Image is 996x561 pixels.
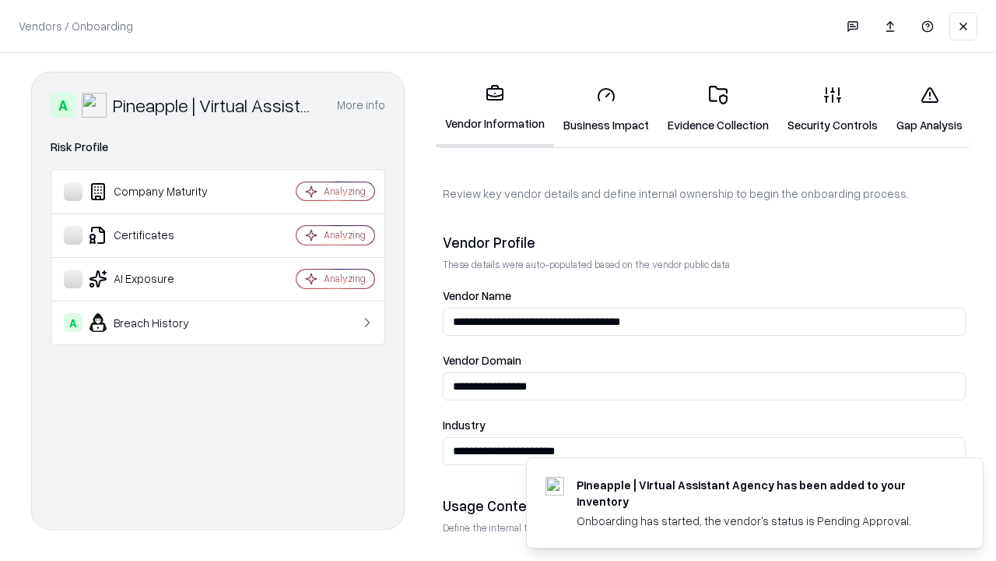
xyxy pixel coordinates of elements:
div: Certificates [64,226,250,245]
div: Usage Context [443,496,966,515]
a: Evidence Collection [658,73,778,146]
div: Breach History [64,313,250,332]
div: AI Exposure [64,270,250,288]
div: Analyzing [324,228,366,242]
div: Vendor Profile [443,233,966,252]
p: Vendors / Onboarding [19,18,133,34]
p: Review key vendor details and define internal ownership to begin the onboarding process. [443,185,966,202]
div: Analyzing [324,272,366,285]
div: Pineapple | Virtual Assistant Agency has been added to your inventory [577,477,945,510]
label: Vendor Domain [443,355,966,366]
div: Company Maturity [64,182,250,201]
label: Industry [443,419,966,431]
a: Vendor Information [436,72,554,147]
div: Analyzing [324,185,366,198]
a: Security Controls [778,73,887,146]
div: A [64,313,82,332]
div: Onboarding has started, the vendor's status is Pending Approval. [577,513,945,529]
label: Vendor Name [443,290,966,302]
p: Define the internal team and reason for using this vendor. This helps assess business relevance a... [443,521,966,535]
p: These details were auto-populated based on the vendor public data [443,258,966,271]
img: trypineapple.com [545,477,564,496]
button: More info [337,91,385,119]
img: Pineapple | Virtual Assistant Agency [82,93,107,118]
div: Pineapple | Virtual Assistant Agency [113,93,318,118]
a: Gap Analysis [887,73,972,146]
div: Risk Profile [51,138,385,157]
a: Business Impact [554,73,658,146]
div: A [51,93,75,118]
